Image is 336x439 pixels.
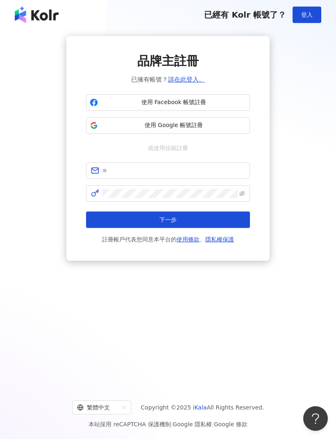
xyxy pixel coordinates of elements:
[301,11,313,18] span: 登入
[141,403,264,412] span: Copyright © 2025 All Rights Reserved.
[102,234,234,244] span: 註冊帳戶代表您同意本平台的 、
[131,75,205,84] span: 已擁有帳號？
[15,7,59,23] img: logo
[173,421,212,428] a: Google 隱私權
[77,401,119,414] div: 繁體中文
[159,216,177,223] span: 下一步
[293,7,321,23] button: 登入
[193,404,207,411] a: iKala
[101,121,246,130] span: 使用 Google 帳號註冊
[86,94,250,111] button: 使用 Facebook 帳號註冊
[177,236,200,243] a: 使用條款
[101,98,246,107] span: 使用 Facebook 帳號註冊
[205,236,234,243] a: 隱私權保護
[212,421,214,428] span: |
[214,421,247,428] a: Google 條款
[239,191,245,196] span: eye-invisible
[303,406,328,431] iframe: Help Scout Beacon - Open
[171,421,173,428] span: |
[137,52,199,70] span: 品牌主註冊
[142,143,194,152] span: 或使用信箱註冊
[89,419,247,429] span: 本站採用 reCAPTCHA 保護機制
[168,76,205,83] a: 請在此登入。
[86,212,250,228] button: 下一步
[204,10,286,20] span: 已經有 Kolr 帳號了？
[86,117,250,134] button: 使用 Google 帳號註冊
